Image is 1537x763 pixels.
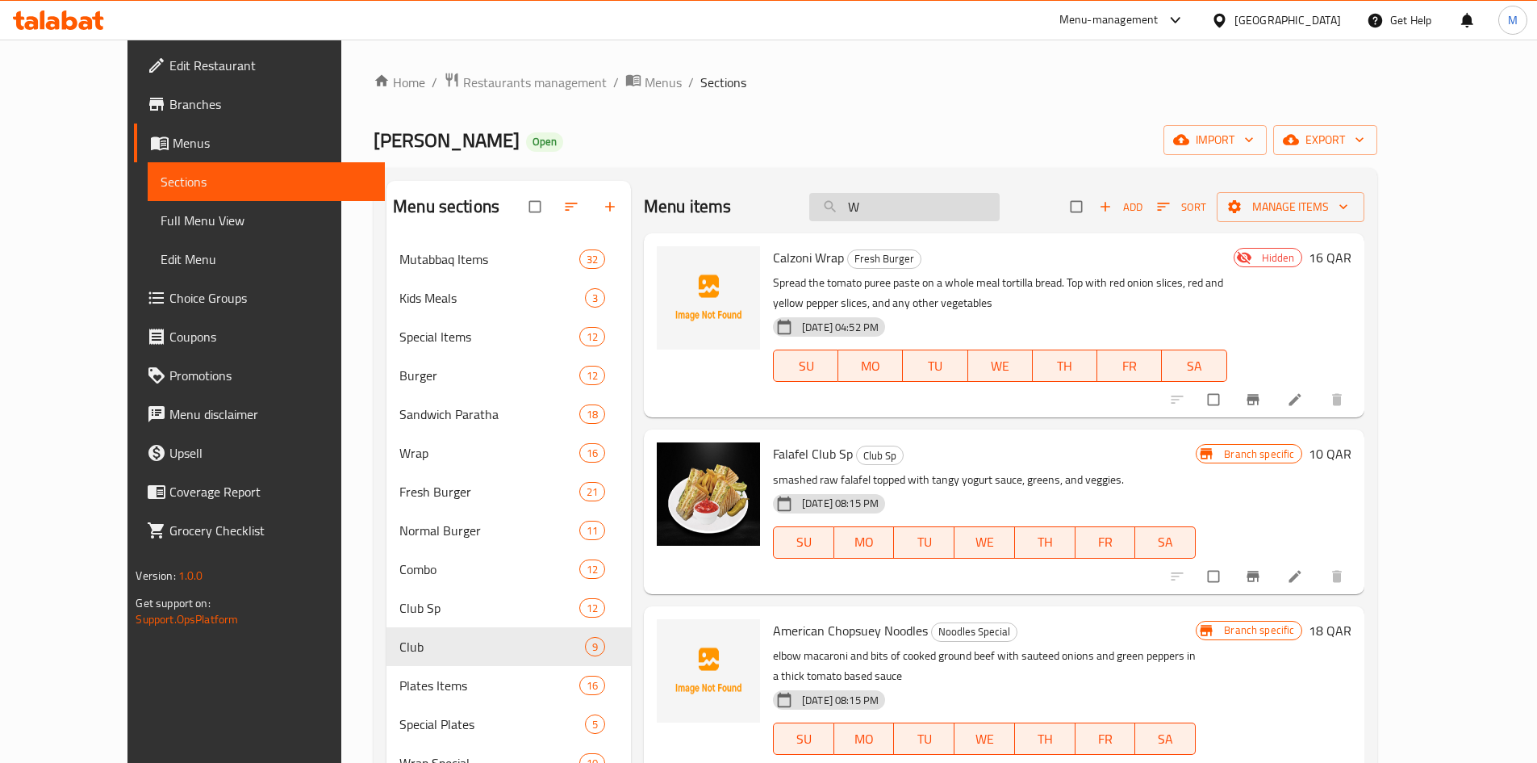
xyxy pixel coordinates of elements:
button: Manage items [1217,192,1364,222]
button: TU [903,350,967,382]
a: Menu disclaimer [134,395,384,434]
button: Branch-specific-item [1235,559,1274,594]
span: Open [526,135,563,149]
span: Select to update [1198,384,1232,415]
div: Wrap16 [386,434,631,472]
span: FR [1082,530,1130,554]
button: WE [954,723,1015,755]
div: [GEOGRAPHIC_DATA] [1234,11,1341,29]
span: import [1176,130,1254,150]
span: Sections [700,73,746,92]
span: Select to update [1198,561,1232,592]
button: MO [834,526,895,559]
button: TH [1015,526,1075,559]
span: SU [780,354,832,378]
span: 12 [580,329,604,345]
span: Get support on: [136,593,210,614]
span: Edit Menu [161,249,371,269]
span: SA [1142,727,1189,751]
a: Grocery Checklist [134,511,384,550]
span: Special Items [399,327,579,346]
a: Sections [148,162,384,201]
div: Sandwich Paratha [399,405,579,424]
div: items [585,715,605,734]
span: Noodles Special [932,623,1017,641]
p: smashed raw falafel topped with tangy yogurt sauce, greens, and veggies. [773,470,1196,490]
div: Mutabbaq Items [399,249,579,269]
span: 9 [586,639,604,655]
div: Combo [399,560,579,579]
li: / [688,73,694,92]
img: Falafel Club Sp [657,442,760,546]
a: Full Menu View [148,201,384,240]
button: WE [954,526,1015,559]
div: Kids Meals3 [386,279,631,317]
span: TH [1021,727,1069,751]
button: Sort [1153,195,1210,220]
p: elbow macaroni and bits of cooked ground beef with sauteed onions and green peppers in a thick to... [773,646,1196,686]
h6: 18 QAR [1309,619,1351,642]
a: Home [374,73,425,92]
span: Branch specific [1217,623,1301,638]
span: FR [1104,354,1155,378]
span: Select section [1061,191,1095,222]
span: TU [909,354,961,378]
button: SU [773,526,834,559]
span: export [1286,130,1364,150]
span: [DATE] 08:15 PM [796,496,885,511]
div: Plates Items [399,676,579,695]
button: MO [834,723,895,755]
button: Branch-specific-item [1235,382,1274,417]
span: SA [1168,354,1220,378]
div: Special Items12 [386,317,631,356]
span: TH [1039,354,1091,378]
button: delete [1319,382,1358,417]
span: Hidden [1255,250,1301,266]
button: MO [838,350,903,382]
span: 3 [586,291,604,306]
span: Club Sp [857,446,903,465]
div: Noodles Special [931,623,1017,642]
div: items [579,249,605,269]
input: search [809,193,1000,221]
span: WE [961,530,1009,554]
span: 11 [580,523,604,539]
nav: breadcrumb [374,72,1376,93]
div: Combo12 [386,550,631,589]
span: Sort sections [553,189,592,224]
button: TH [1033,350,1097,382]
span: Fresh Burger [399,482,579,501]
div: Special Plates [399,715,585,734]
span: Menus [173,133,371,153]
button: TH [1015,723,1075,755]
span: 1.0.0 [178,565,203,586]
span: 5 [586,717,604,732]
span: Add item [1095,195,1146,220]
li: / [613,73,619,92]
div: Fresh Burger21 [386,472,631,511]
div: Club9 [386,627,631,666]
button: FR [1075,526,1136,559]
span: Fresh Burger [848,249,921,268]
span: Burger [399,366,579,385]
span: [DATE] 08:15 PM [796,693,885,708]
div: items [585,288,605,308]
a: Edit Restaurant [134,46,384,85]
button: SA [1135,526,1196,559]
div: items [579,598,605,618]
span: Version: [136,565,175,586]
span: Branch specific [1217,446,1301,462]
span: MO [841,530,888,554]
span: TU [900,530,948,554]
span: 16 [580,678,604,694]
span: 21 [580,484,604,500]
span: 12 [580,368,604,384]
span: 16 [580,446,604,461]
span: Sections [161,172,371,191]
span: Kids Meals [399,288,585,308]
span: Club Sp [399,598,579,618]
div: items [579,676,605,695]
span: Grocery Checklist [169,521,371,540]
div: Mutabbaq Items32 [386,240,631,279]
span: FR [1082,727,1130,751]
